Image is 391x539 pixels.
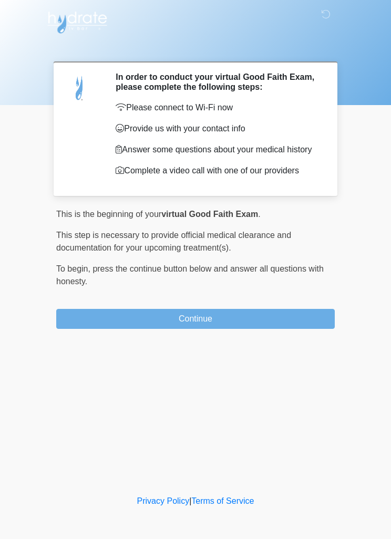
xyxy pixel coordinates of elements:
a: Privacy Policy [137,496,190,505]
button: Continue [56,309,335,329]
strong: virtual Good Faith Exam [161,210,258,219]
span: To begin, [56,264,92,273]
a: Terms of Service [191,496,254,505]
span: This is the beginning of your [56,210,161,219]
h1: ‎ ‎ ‎ [48,38,343,57]
span: . [258,210,260,219]
h2: In order to conduct your virtual Good Faith Exam, please complete the following steps: [116,72,319,92]
span: This step is necessary to provide official medical clearance and documentation for your upcoming ... [56,231,291,252]
a: | [189,496,191,505]
p: Complete a video call with one of our providers [116,164,319,177]
img: Hydrate IV Bar - Scottsdale Logo [46,8,109,34]
img: Agent Avatar [64,72,96,103]
p: Provide us with your contact info [116,122,319,135]
span: press the continue button below and answer all questions with honesty. [56,264,324,286]
p: Please connect to Wi-Fi now [116,101,319,114]
p: Answer some questions about your medical history [116,143,319,156]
